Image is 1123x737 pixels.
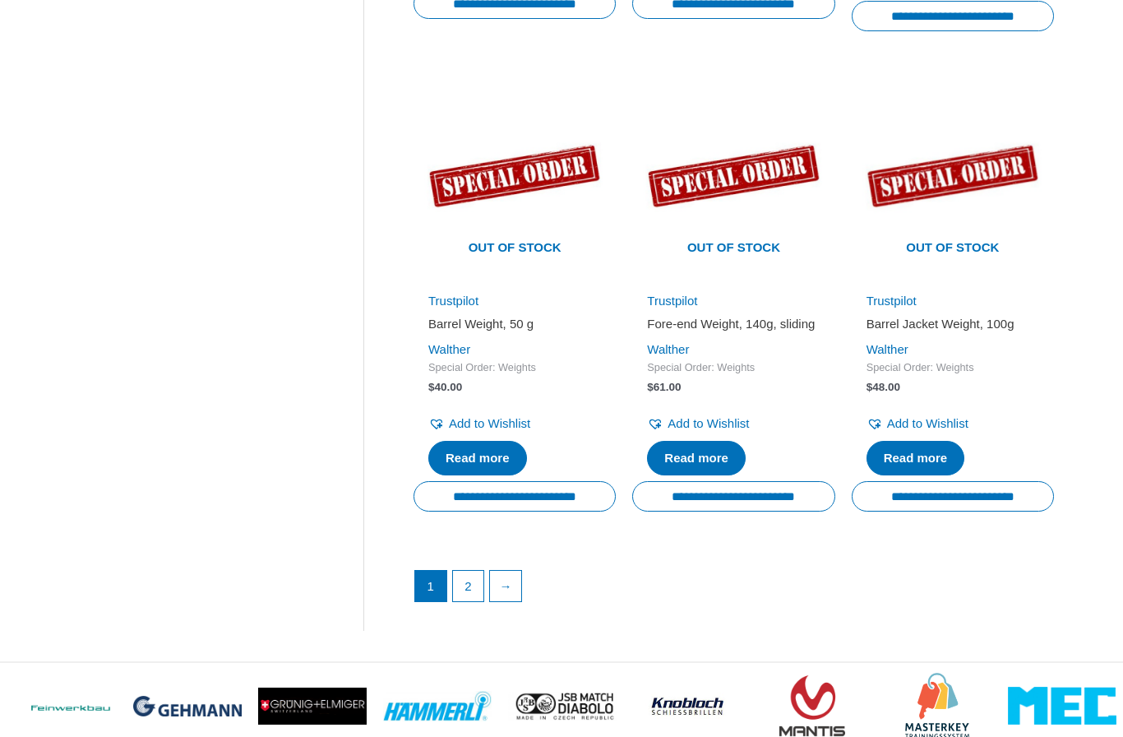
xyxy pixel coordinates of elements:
[647,381,681,393] bdi: 61.00
[867,361,1039,375] span: Special Order: Weights
[428,381,435,393] span: $
[414,77,616,280] a: Out of stock
[414,570,1054,611] nav: Product Pagination
[645,229,822,267] span: Out of stock
[428,294,478,308] a: Trustpilot
[453,571,484,602] a: Page 2
[426,229,603,267] span: Out of stock
[867,316,1039,332] h2: Barrel Jacket Weight, 100g
[428,441,527,475] a: Read more about “Barrel Weight, 50 g”
[668,416,749,430] span: Add to Wishlist
[867,294,917,308] a: Trustpilot
[632,77,834,280] a: Out of stock
[852,77,1054,280] img: Barrel Jacket Weight, 100g
[647,316,820,332] h2: Fore-end Weight, 140g, sliding
[647,441,746,475] a: Read more about “Fore-end Weight, 140g, sliding”
[632,77,834,280] img: Fore-end Weight, 140g, sliding
[414,77,616,280] img: Barrel Weight, 50 g
[647,342,689,356] a: Walther
[867,381,900,393] bdi: 48.00
[647,361,820,375] span: Special Order: Weights
[867,342,908,356] a: Walther
[864,229,1042,267] span: Out of stock
[887,416,968,430] span: Add to Wishlist
[647,294,697,308] a: Trustpilot
[867,316,1039,338] a: Barrel Jacket Weight, 100g
[867,412,968,435] a: Add to Wishlist
[647,381,654,393] span: $
[852,77,1054,280] a: Out of stock
[415,571,446,602] span: Page 1
[428,361,601,375] span: Special Order: Weights
[867,441,965,475] a: Read more about “Barrel Jacket Weight, 100g”
[428,412,530,435] a: Add to Wishlist
[428,316,601,338] a: Barrel Weight, 50 g
[490,571,521,602] a: →
[428,316,601,332] h2: Barrel Weight, 50 g
[449,416,530,430] span: Add to Wishlist
[428,342,470,356] a: Walther
[867,381,873,393] span: $
[428,381,462,393] bdi: 40.00
[647,412,749,435] a: Add to Wishlist
[647,316,820,338] a: Fore-end Weight, 140g, sliding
